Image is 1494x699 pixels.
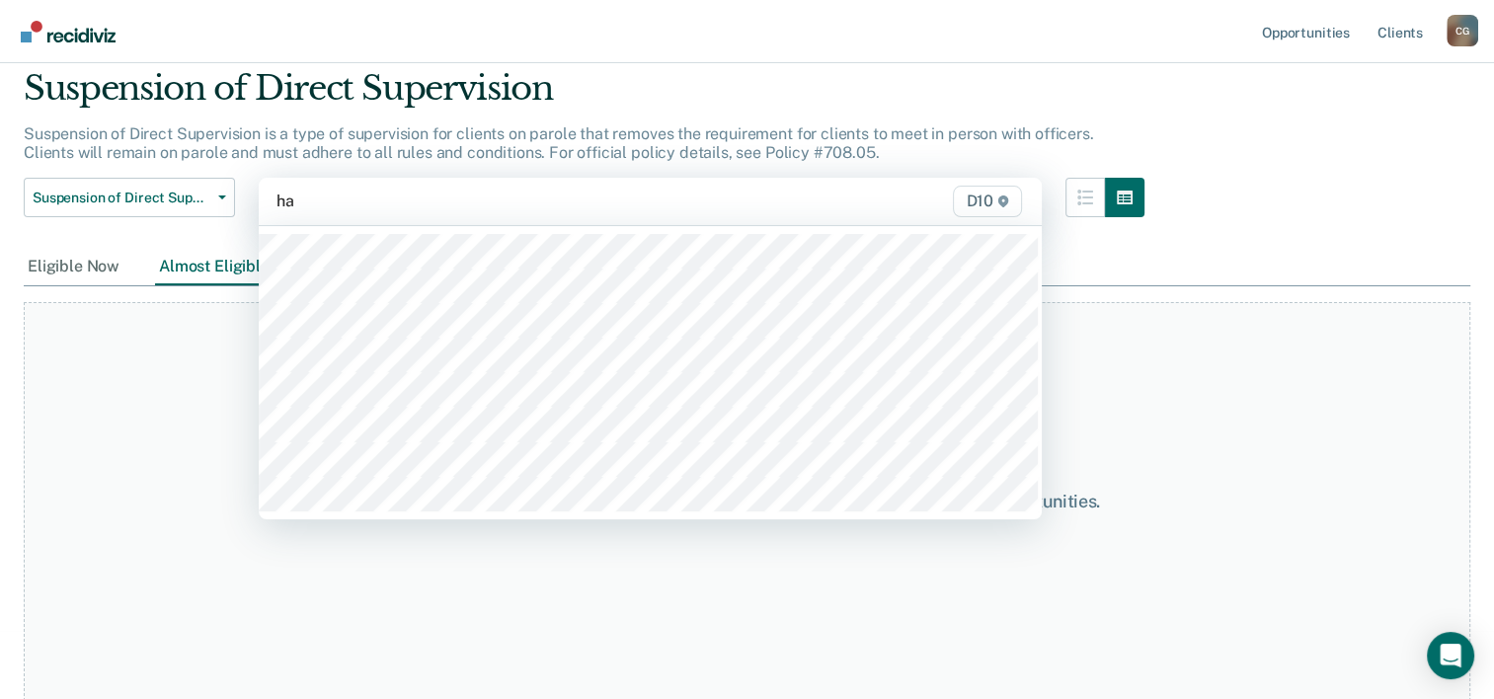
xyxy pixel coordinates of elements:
p: Suspension of Direct Supervision is a type of supervision for clients on parole that removes the ... [24,124,1094,162]
button: Suspension of Direct Supervision [24,178,235,217]
div: Open Intercom Messenger [1427,632,1474,679]
div: C G [1447,15,1478,46]
div: Suspension of Direct Supervision [24,68,1144,124]
div: Eligible Now [24,249,123,285]
span: D10 [953,186,1021,217]
div: Almost Eligible [155,249,274,285]
button: Profile dropdown button [1447,15,1478,46]
img: Recidiviz [21,21,116,42]
span: Suspension of Direct Supervision [33,190,210,206]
